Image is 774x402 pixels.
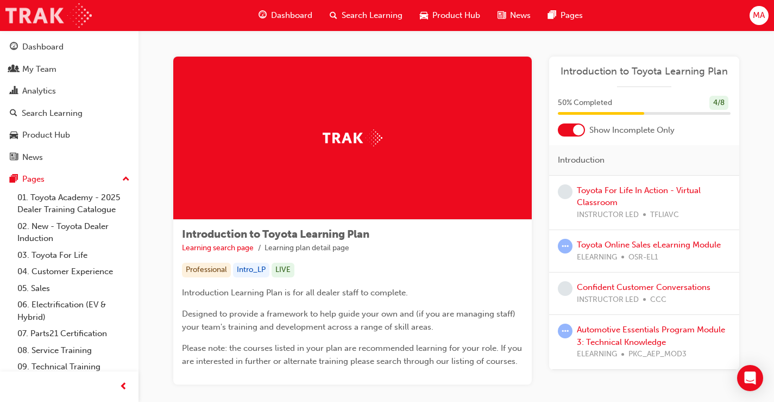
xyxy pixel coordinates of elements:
a: car-iconProduct Hub [411,4,489,27]
span: Product Hub [432,9,480,22]
a: guage-iconDashboard [250,4,321,27]
a: Search Learning [4,103,134,123]
a: Automotive Essentials Program Module 3: Technical Knowledge [577,325,725,347]
div: Intro_LP [233,263,269,277]
span: search-icon [330,9,337,22]
span: people-icon [10,65,18,75]
a: 08. Service Training [13,342,134,359]
a: My Team [4,59,134,79]
span: INSTRUCTOR LED [577,209,639,221]
span: MA [753,9,765,22]
a: Confident Customer Conversations [577,282,710,292]
div: Open Intercom Messenger [737,365,763,391]
span: guage-icon [259,9,267,22]
a: 05. Sales [13,280,134,297]
span: Pages [561,9,583,22]
span: news-icon [498,9,506,22]
div: Pages [22,173,45,185]
span: guage-icon [10,42,18,52]
a: search-iconSearch Learning [321,4,411,27]
a: 06. Electrification (EV & Hybrid) [13,296,134,325]
span: learningRecordVerb_NONE-icon [558,281,572,296]
img: Trak [323,129,382,146]
span: learningRecordVerb_ATTEMPT-icon [558,324,572,338]
a: Dashboard [4,37,134,57]
a: 07. Parts21 Certification [13,325,134,342]
a: 02. New - Toyota Dealer Induction [13,218,134,247]
span: OSR-EL1 [628,251,658,264]
span: car-icon [420,9,428,22]
span: pages-icon [548,9,556,22]
span: ELEARNING [577,251,617,264]
li: Learning plan detail page [265,242,349,255]
div: LIVE [272,263,294,277]
span: up-icon [122,172,130,187]
a: Learning search page [182,243,254,252]
div: Professional [182,263,231,277]
span: chart-icon [10,86,18,96]
span: prev-icon [119,380,128,394]
div: Search Learning [22,107,83,120]
span: CCC [650,294,666,306]
span: car-icon [10,131,18,140]
span: learningRecordVerb_ATTEMPT-icon [558,239,572,253]
span: ELEARNING [577,348,617,361]
div: My Team [22,63,56,76]
button: DashboardMy TeamAnalyticsSearch LearningProduct HubNews [4,35,134,169]
span: Introduction Learning Plan is for all dealer staff to complete. [182,288,408,298]
a: news-iconNews [489,4,539,27]
a: 09. Technical Training [13,358,134,375]
span: Please note: the courses listed in your plan are recommended learning for your role. If you are i... [182,343,524,366]
button: Pages [4,169,134,189]
div: News [22,151,43,164]
span: news-icon [10,153,18,163]
span: INSTRUCTOR LED [577,294,639,306]
a: Product Hub [4,125,134,145]
span: Search Learning [342,9,402,22]
span: learningRecordVerb_NONE-icon [558,184,572,199]
span: 50 % Completed [558,97,612,109]
a: Toyota Online Sales eLearning Module [577,240,721,250]
a: Analytics [4,81,134,101]
span: PKC_AEP_MOD3 [628,348,687,361]
span: Introduction to Toyota Learning Plan [182,228,369,240]
a: 04. Customer Experience [13,263,134,280]
span: Show Incomplete Only [589,124,675,137]
a: Toyota For Life In Action - Virtual Classroom [577,185,701,208]
span: search-icon [10,109,17,119]
div: Analytics [22,85,56,97]
a: pages-iconPages [539,4,591,27]
button: MA [750,6,769,25]
span: TFLIAVC [650,209,679,221]
span: News [510,9,531,22]
span: Introduction [558,154,605,166]
a: Introduction to Toyota Learning Plan [558,65,731,78]
span: Dashboard [271,9,312,22]
a: 03. Toyota For Life [13,247,134,264]
img: Trak [5,3,92,28]
div: 4 / 8 [709,96,728,110]
div: Product Hub [22,129,70,141]
span: Designed to provide a framework to help guide your own and (if you are managing staff) your team'... [182,309,518,332]
a: News [4,147,134,168]
a: 01. Toyota Academy - 2025 Dealer Training Catalogue [13,189,134,218]
span: pages-icon [10,175,18,184]
div: Dashboard [22,41,64,53]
